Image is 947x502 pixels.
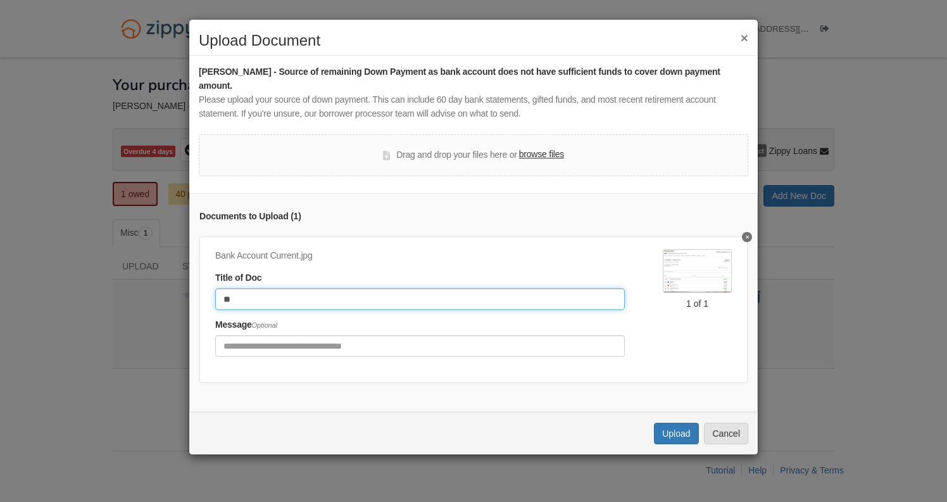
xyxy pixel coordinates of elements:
[199,210,748,224] div: Documents to Upload ( 1 )
[215,249,625,263] div: Bank Account Current.jpg
[199,93,748,121] div: Please upload your source of down payment. This can include 60 day bank statements, gifted funds,...
[654,423,698,444] button: Upload
[519,148,564,162] label: browse files
[742,232,752,242] button: Delete Curr
[215,335,625,357] input: Include any comments on this document
[383,148,564,163] div: Drag and drop your files here or
[215,271,261,285] label: Title of Doc
[663,249,732,292] img: Bank Account Current.jpg
[704,423,748,444] button: Cancel
[215,318,277,332] label: Message
[663,297,732,310] div: 1 of 1
[199,65,748,93] div: [PERSON_NAME] - Source of remaining Down Payment as bank account does not have sufficient funds t...
[252,321,277,329] span: Optional
[215,288,625,310] input: Document Title
[199,32,748,49] h2: Upload Document
[741,31,748,44] button: ×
